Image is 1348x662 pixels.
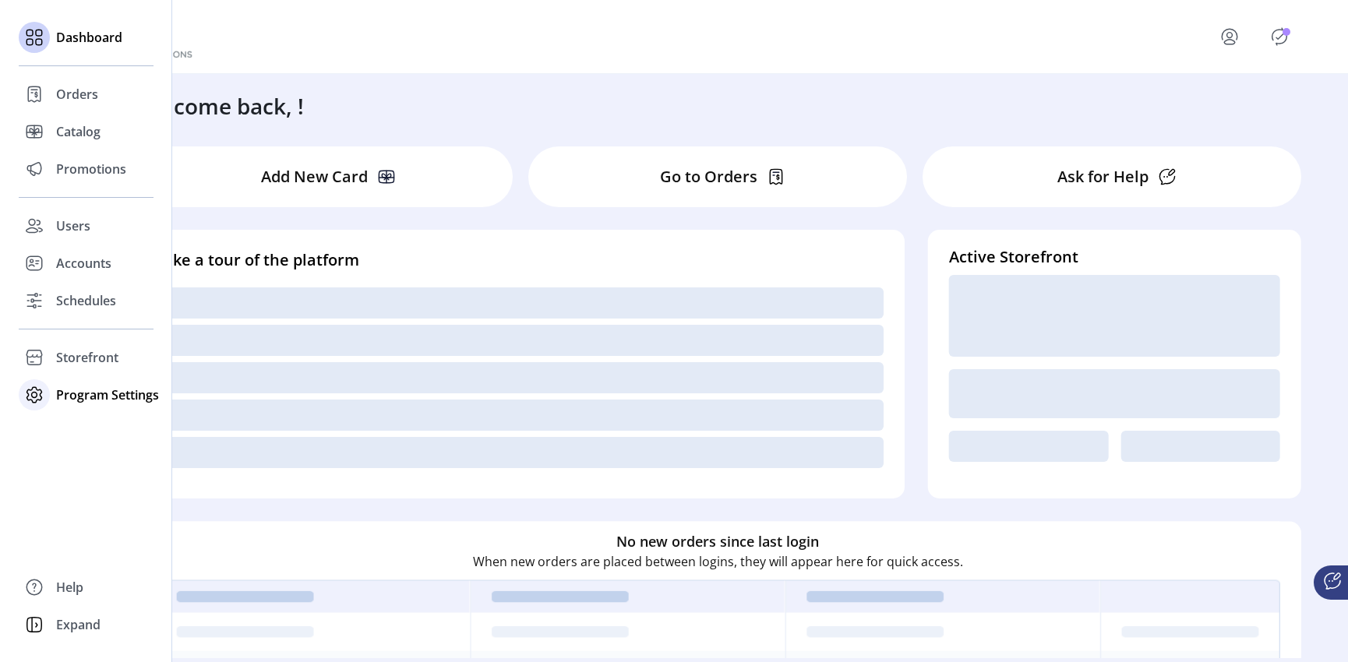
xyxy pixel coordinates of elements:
[660,165,757,188] p: Go to Orders
[56,386,159,404] span: Program Settings
[1198,18,1267,55] button: menu
[473,552,963,571] p: When new orders are placed between logins, they will appear here for quick access.
[56,28,122,47] span: Dashboard
[261,165,368,188] p: Add New Card
[155,248,884,272] h4: Take a tour of the platform
[56,85,98,104] span: Orders
[56,217,90,235] span: Users
[56,122,101,141] span: Catalog
[56,615,101,634] span: Expand
[1267,24,1292,49] button: Publisher Panel
[1057,165,1149,188] p: Ask for Help
[56,348,118,367] span: Storefront
[616,531,819,552] h6: No new orders since last login
[56,160,126,178] span: Promotions
[56,578,83,597] span: Help
[135,90,304,122] h3: Welcome back, !
[949,245,1280,269] h4: Active Storefront
[56,254,111,273] span: Accounts
[56,291,116,310] span: Schedules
